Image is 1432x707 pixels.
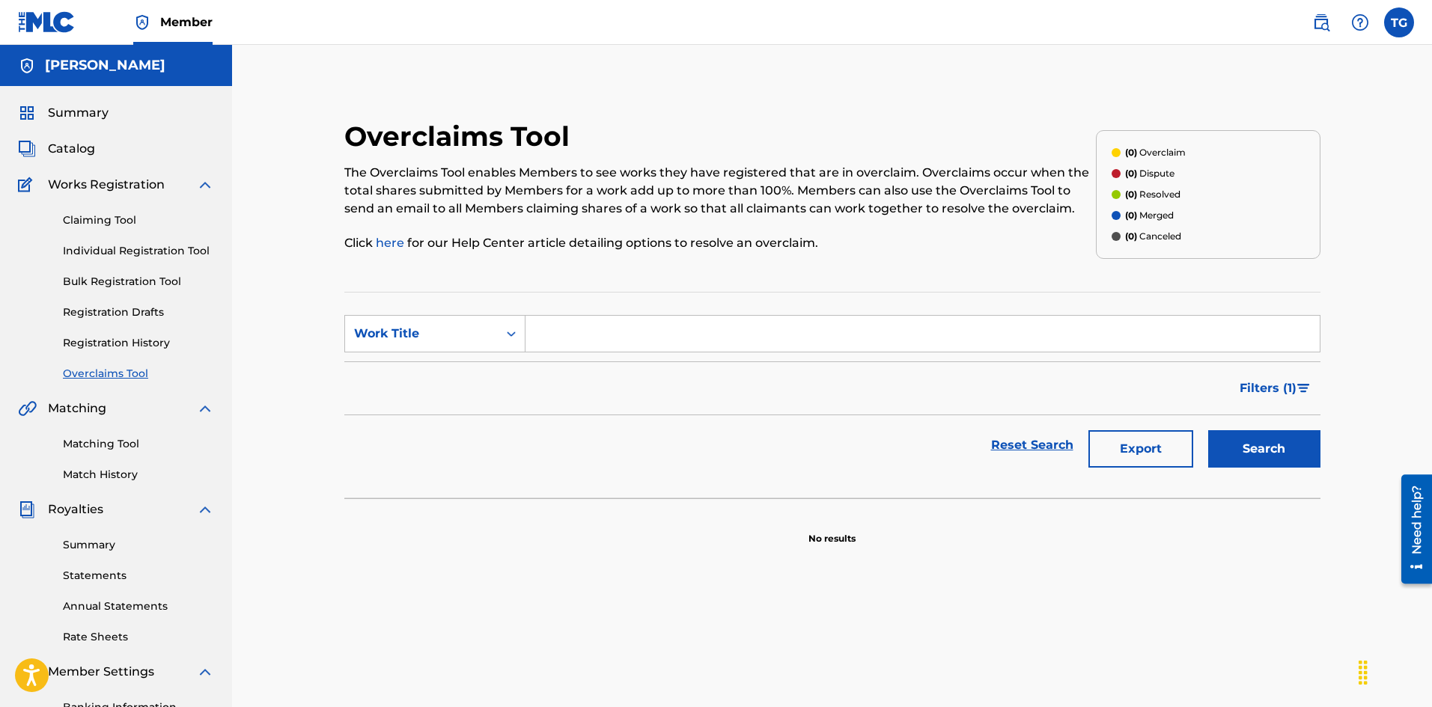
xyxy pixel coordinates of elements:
[1125,230,1137,242] span: (0)
[1312,13,1330,31] img: search
[1357,635,1432,707] iframe: Chat Widget
[1384,7,1414,37] div: User Menu
[48,104,109,122] span: Summary
[1125,167,1174,180] p: Dispute
[1390,469,1432,590] iframe: Resource Center
[1231,370,1320,407] button: Filters (1)
[18,400,37,417] img: Matching
[63,436,214,452] a: Matching Tool
[196,501,214,518] img: expand
[196,663,214,681] img: expand
[18,140,36,158] img: Catalog
[344,315,1320,475] form: Search Form
[63,304,214,320] a: Registration Drafts
[984,429,1081,462] a: Reset Search
[1125,209,1137,221] span: (0)
[18,104,36,122] img: Summary
[1297,384,1310,393] img: filter
[48,400,106,417] span: Matching
[18,11,76,33] img: MLC Logo
[1306,7,1336,37] a: Public Search
[1351,13,1369,31] img: help
[48,663,154,681] span: Member Settings
[48,140,95,158] span: Catalog
[1125,147,1137,158] span: (0)
[63,243,214,259] a: Individual Registration Tool
[196,400,214,417] img: expand
[63,537,214,553] a: Summary
[18,501,36,518] img: Royalties
[63,568,214,584] a: Statements
[45,57,165,74] h5: Tyshawn Grauvogl
[63,366,214,382] a: Overclaims Tool
[354,325,489,343] div: Work Title
[1125,230,1181,243] p: Canceled
[1088,430,1193,468] button: Export
[376,236,404,250] a: here
[133,13,151,31] img: Top Rightsholder
[63,335,214,351] a: Registration History
[1125,188,1180,201] p: Resolved
[18,140,95,158] a: CatalogCatalog
[1125,189,1137,200] span: (0)
[344,120,577,153] h2: Overclaims Tool
[63,629,214,645] a: Rate Sheets
[344,234,1096,252] p: Click for our Help Center article detailing options to resolve an overclaim.
[344,164,1096,218] p: The Overclaims Tool enables Members to see works they have registered that are in overclaim. Over...
[1351,650,1375,695] div: Drag
[1208,430,1320,468] button: Search
[63,599,214,614] a: Annual Statements
[160,13,213,31] span: Member
[63,467,214,483] a: Match History
[18,663,36,681] img: Member Settings
[18,176,37,194] img: Works Registration
[63,274,214,290] a: Bulk Registration Tool
[1240,379,1297,397] span: Filters ( 1 )
[1125,209,1174,222] p: Merged
[48,176,165,194] span: Works Registration
[196,176,214,194] img: expand
[48,501,103,518] span: Royalties
[63,212,214,228] a: Claiming Tool
[1345,7,1375,37] div: Help
[1125,146,1186,159] p: Overclaim
[808,514,856,545] p: No results
[18,57,36,75] img: Accounts
[1125,168,1137,179] span: (0)
[18,104,109,122] a: SummarySummary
